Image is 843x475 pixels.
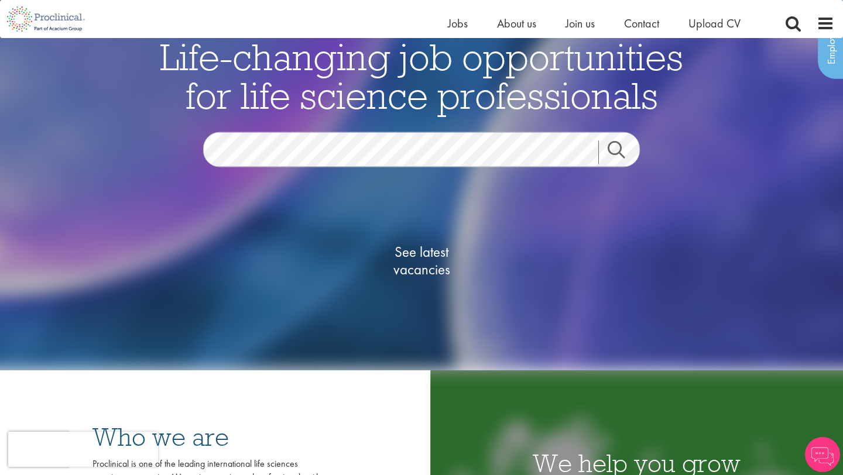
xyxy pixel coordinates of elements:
a: Job search submit button [598,140,649,164]
img: Chatbot [805,437,840,472]
a: About us [497,16,536,31]
a: Upload CV [688,16,741,31]
a: Contact [624,16,659,31]
iframe: reCAPTCHA [8,432,158,467]
a: See latestvacancies [363,196,480,325]
a: Join us [566,16,595,31]
span: Life-changing job opportunities for life science professionals [160,33,683,118]
h3: Who we are [92,424,321,450]
span: See latest vacancies [363,243,480,278]
a: Jobs [448,16,468,31]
